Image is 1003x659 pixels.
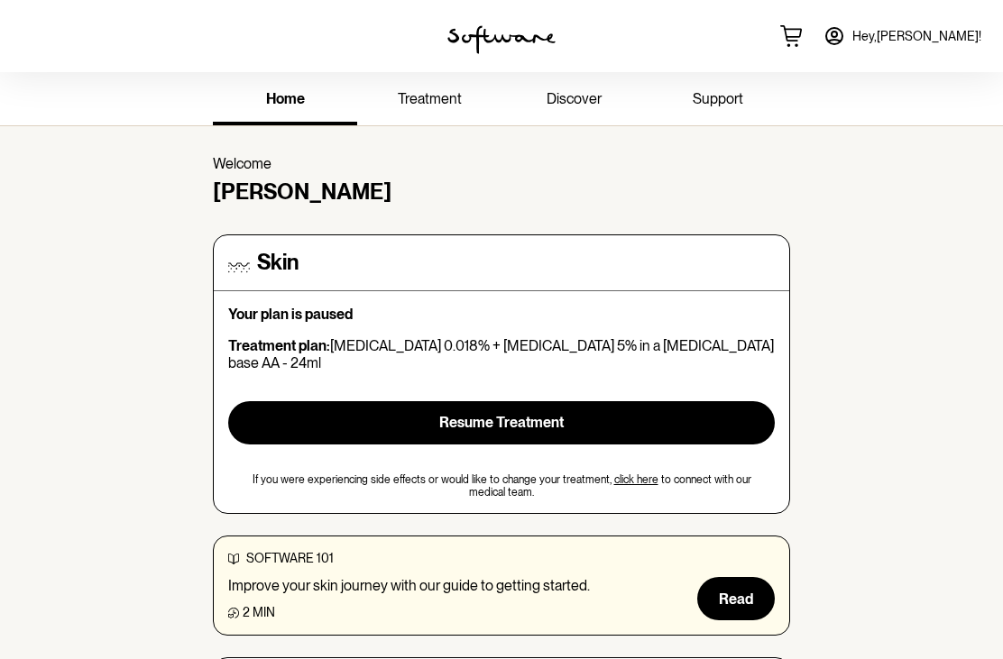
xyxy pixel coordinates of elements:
img: software logo [447,25,556,54]
p: Welcome [213,155,790,172]
strong: Treatment plan: [228,337,330,354]
span: treatment [398,90,462,107]
span: discover [547,90,602,107]
span: software 101 [246,551,334,565]
a: treatment [357,76,502,125]
span: 2 min [243,605,275,619]
span: home [266,90,305,107]
span: support [693,90,743,107]
p: Improve your skin journey with our guide to getting started. [228,577,590,594]
span: If you were experiencing side effects or would like to change your treatment, to connect with our... [228,473,775,499]
p: [MEDICAL_DATA] 0.018% + [MEDICAL_DATA] 5% in a [MEDICAL_DATA] base AA - 24ml [228,337,775,371]
span: Read [719,590,753,608]
span: Hey, [PERSON_NAME] ! [852,29,981,44]
h4: Skin [257,250,299,276]
a: Hey,[PERSON_NAME]! [813,14,992,58]
a: home [213,76,357,125]
button: Read [697,577,775,620]
h4: [PERSON_NAME] [213,179,790,206]
a: click here [614,473,658,486]
p: Your plan is paused [228,306,775,323]
span: Resume Treatment [439,414,564,431]
button: Resume Treatment [228,401,775,444]
a: discover [502,76,646,125]
a: support [646,76,790,125]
